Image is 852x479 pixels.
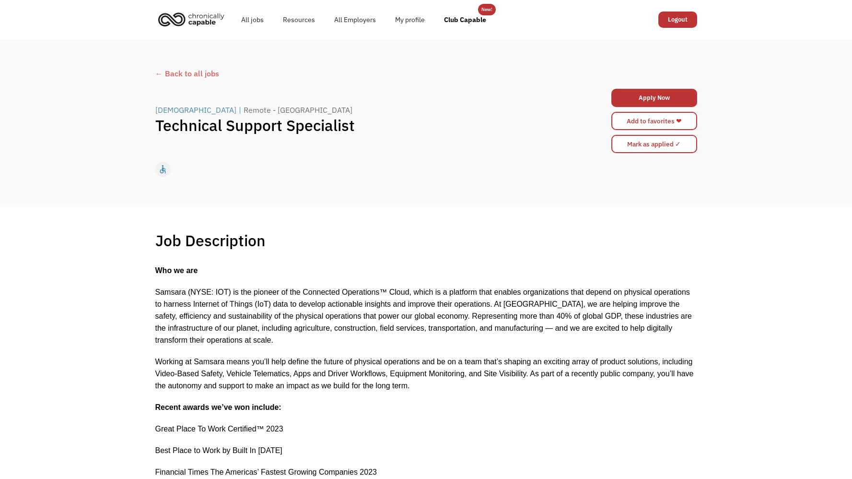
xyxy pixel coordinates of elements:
a: Apply Now [611,89,697,107]
a: Resources [273,4,325,35]
a: Logout [658,12,697,28]
div: Remote - [GEOGRAPHIC_DATA] [244,104,352,116]
a: home [155,9,232,30]
h1: Job Description [155,231,266,250]
form: Mark as applied form [611,132,697,156]
a: ← Back to all jobs [155,68,697,79]
span: Working at Samsara means you’ll help define the future of physical operations and be on a team th... [155,358,694,390]
div: | [239,104,241,116]
div: [DEMOGRAPHIC_DATA] [155,104,236,116]
a: All Employers [325,4,385,35]
span: Financial Times The Americas’ Fastest Growing Companies 2023 [155,468,377,476]
div: New! [481,4,492,15]
a: All jobs [232,4,273,35]
a: Add to favorites ❤ [611,112,697,130]
a: My profile [385,4,434,35]
span: Samsara (NYSE: IOT) is the pioneer of the Connected Operations™ Cloud, which is a platform that e... [155,288,692,344]
span: Best Place to Work by Built In [DATE] [155,446,282,455]
img: Chronically Capable logo [155,9,227,30]
strong: Who we are [155,266,198,275]
span: Great Place To Work Certified™ 2023 [155,425,283,433]
div: accessible [158,162,168,177]
h1: Technical Support Specialist [155,116,562,135]
a: Club Capable [434,4,496,35]
a: [DEMOGRAPHIC_DATA]|Remote - [GEOGRAPHIC_DATA] [155,104,355,116]
input: Mark as applied ✓ [611,135,697,153]
strong: Recent awards we’ve won include: [155,403,281,411]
